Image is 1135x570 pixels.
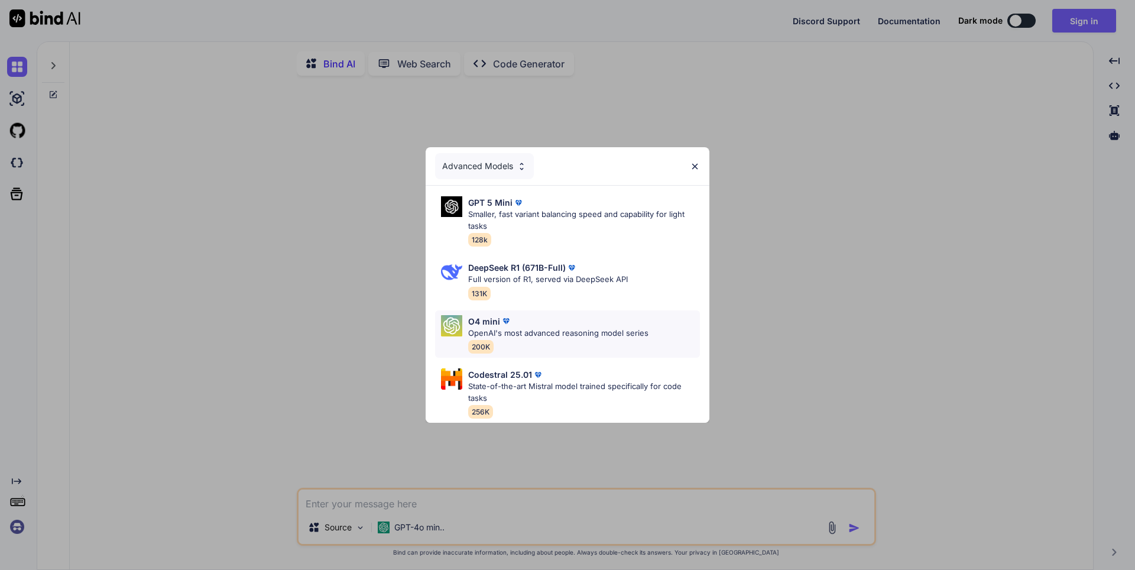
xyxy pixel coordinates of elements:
[532,369,544,381] img: premium
[441,315,462,336] img: Pick Models
[441,368,462,390] img: Pick Models
[513,197,524,209] img: premium
[468,233,491,247] span: 128k
[468,209,700,232] p: Smaller, fast variant balancing speed and capability for light tasks
[441,261,462,283] img: Pick Models
[468,274,628,286] p: Full version of R1, served via DeepSeek API
[500,315,512,327] img: premium
[690,161,700,171] img: close
[441,196,462,217] img: Pick Models
[468,261,566,274] p: DeepSeek R1 (671B-Full)
[468,405,493,419] span: 256K
[566,262,578,274] img: premium
[468,328,648,339] p: OpenAI's most advanced reasoning model series
[468,381,700,404] p: State-of-the-art Mistral model trained specifically for code tasks
[468,315,500,328] p: O4 mini
[468,368,532,381] p: Codestral 25.01
[468,287,491,300] span: 131K
[468,340,494,354] span: 200K
[435,153,534,179] div: Advanced Models
[468,196,513,209] p: GPT 5 Mini
[517,161,527,171] img: Pick Models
